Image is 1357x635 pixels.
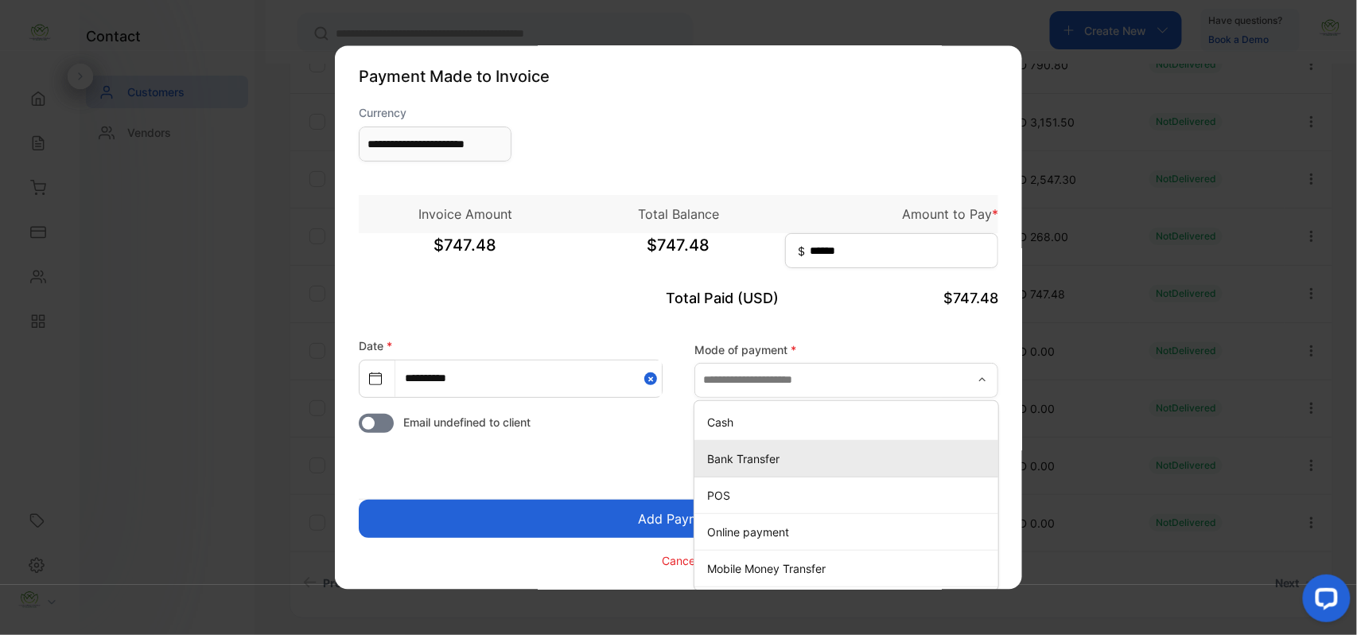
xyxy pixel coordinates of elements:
[572,205,785,224] p: Total Balance
[707,414,992,430] p: Cash
[359,234,572,274] span: $747.48
[359,105,511,122] label: Currency
[663,552,698,569] p: Cancel
[707,524,992,540] p: Online payment
[785,205,998,224] p: Amount to Pay
[572,288,785,310] p: Total Paid (USD)
[707,450,992,467] p: Bank Transfer
[644,361,662,397] button: Close
[694,341,998,358] label: Mode of payment
[707,560,992,577] p: Mobile Money Transfer
[403,415,531,431] span: Email undefined to client
[359,501,998,539] button: Add Payment
[359,65,998,89] p: Payment Made to Invoice
[798,243,805,260] span: $
[943,290,998,307] span: $747.48
[707,487,992,504] p: POS
[359,340,392,353] label: Date
[1290,568,1357,635] iframe: LiveChat chat widget
[359,205,572,224] p: Invoice Amount
[572,234,785,274] span: $747.48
